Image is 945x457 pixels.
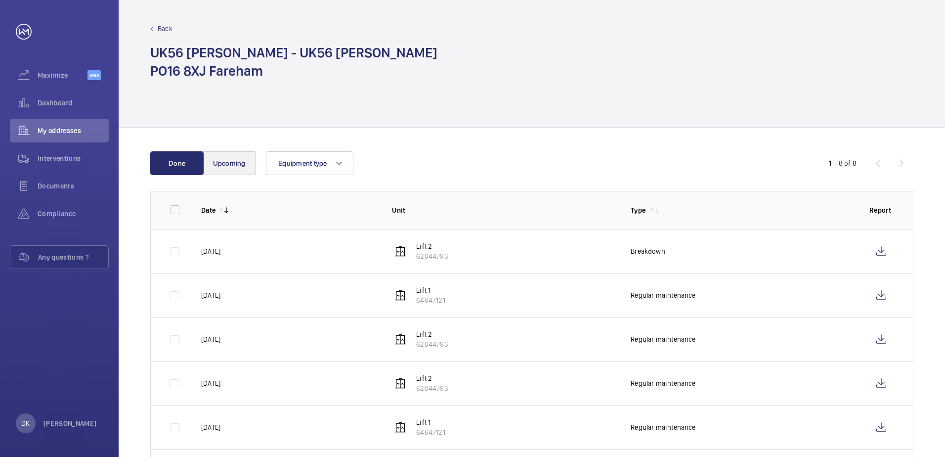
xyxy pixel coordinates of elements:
p: Back [158,24,172,34]
span: Dashboard [38,98,109,108]
p: [DATE] [201,246,220,256]
p: Regular maintenance [631,422,695,432]
button: Upcoming [203,151,256,175]
span: My addresses [38,126,109,136]
p: Lift 2 [416,373,448,383]
span: Interventions [38,153,109,163]
p: Lift 1 [416,417,445,427]
p: 62044793 [416,339,448,349]
p: [DATE] [201,378,220,388]
img: elevator.svg [394,421,406,433]
span: Maximize [38,70,87,80]
img: elevator.svg [394,333,406,345]
span: Beta [87,70,101,80]
p: Type [631,205,645,215]
span: Equipment type [278,159,327,167]
p: Date [201,205,215,215]
span: Compliance [38,209,109,219]
span: Documents [38,181,109,191]
p: 62044793 [416,251,448,261]
p: [DATE] [201,334,220,344]
button: Equipment type [266,151,353,175]
p: Breakdown [631,246,665,256]
span: Any questions ? [38,252,108,262]
p: Regular maintenance [631,290,695,300]
img: elevator.svg [394,245,406,257]
img: elevator.svg [394,377,406,389]
p: Lift 1 [416,285,445,295]
p: 64647121 [416,427,445,437]
img: elevator.svg [394,289,406,301]
h1: UK56 [PERSON_NAME] - UK56 [PERSON_NAME] PO16 8XJ Fareham [150,44,437,80]
p: [DATE] [201,422,220,432]
p: DK [21,418,30,428]
p: Unit [392,205,615,215]
p: Lift 2 [416,329,448,339]
p: Regular maintenance [631,334,695,344]
p: Lift 2 [416,241,448,251]
p: Report [869,205,893,215]
p: 62044793 [416,383,448,393]
button: Done [150,151,204,175]
p: [DATE] [201,290,220,300]
div: 1 – 8 of 8 [829,158,857,168]
p: 64647121 [416,295,445,305]
p: Regular maintenance [631,378,695,388]
p: [PERSON_NAME] [43,418,97,428]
